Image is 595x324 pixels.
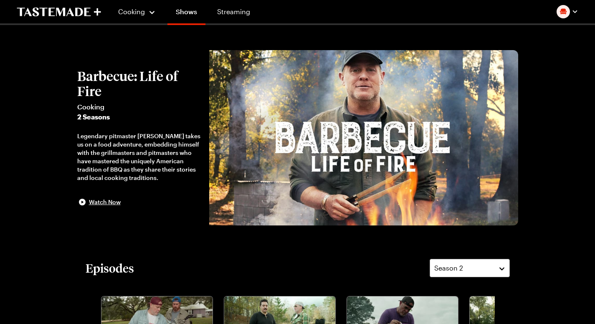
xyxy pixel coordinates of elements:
span: Cooking [77,102,201,112]
div: Legendary pitmaster [PERSON_NAME] takes us on a food adventure, embedding himself with the grillm... [77,132,201,182]
img: Profile picture [557,5,570,18]
button: Cooking [118,2,156,22]
a: Shows [167,2,205,25]
button: Barbecue: Life of FireCooking2 SeasonsLegendary pitmaster [PERSON_NAME] takes us on a food advent... [77,68,201,207]
button: Profile picture [557,5,578,18]
img: Barbecue: Life of Fire [209,50,518,225]
button: Season 2 [430,259,510,277]
span: Watch Now [89,198,121,206]
h2: Barbecue: Life of Fire [77,68,201,99]
h2: Episodes [86,261,134,276]
span: 2 Seasons [77,112,201,122]
span: Cooking [118,8,145,15]
span: Season 2 [434,263,463,273]
a: To Tastemade Home Page [17,7,101,17]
